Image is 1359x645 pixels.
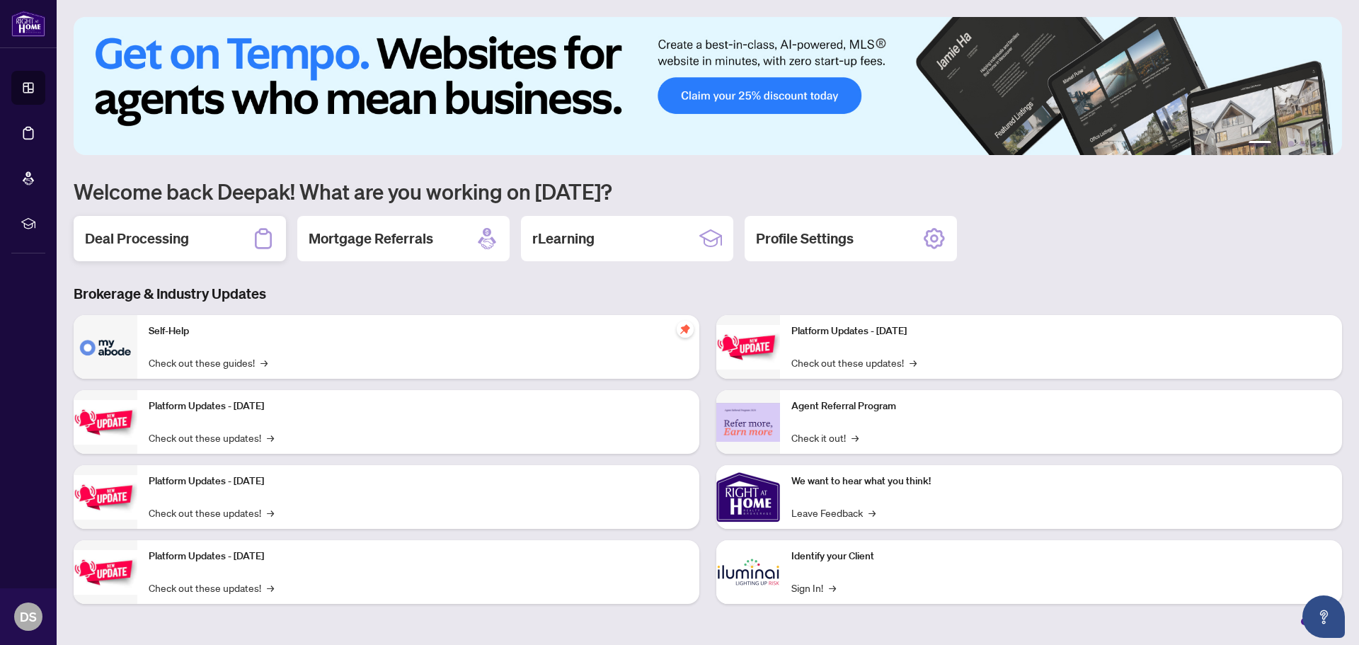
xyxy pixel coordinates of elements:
[1311,141,1317,147] button: 5
[910,355,917,370] span: →
[260,355,268,370] span: →
[829,580,836,595] span: →
[791,355,917,370] a: Check out these updates!→
[74,17,1342,155] img: Slide 0
[791,580,836,595] a: Sign In!→
[868,505,876,520] span: →
[716,540,780,604] img: Identify your Client
[149,324,688,339] p: Self-Help
[756,229,854,249] h2: Profile Settings
[309,229,433,249] h2: Mortgage Referrals
[532,229,595,249] h2: rLearning
[716,325,780,370] img: Platform Updates - June 23, 2025
[267,505,274,520] span: →
[149,505,274,520] a: Check out these updates!→
[74,550,137,595] img: Platform Updates - July 8, 2025
[149,549,688,564] p: Platform Updates - [DATE]
[1322,141,1328,147] button: 6
[85,229,189,249] h2: Deal Processing
[267,580,274,595] span: →
[1288,141,1294,147] button: 3
[149,430,274,445] a: Check out these updates!→
[791,324,1331,339] p: Platform Updates - [DATE]
[74,315,137,379] img: Self-Help
[74,475,137,520] img: Platform Updates - July 21, 2025
[791,399,1331,414] p: Agent Referral Program
[1300,141,1305,147] button: 4
[791,430,859,445] a: Check it out!→
[74,178,1342,205] h1: Welcome back Deepak! What are you working on [DATE]?
[791,474,1331,489] p: We want to hear what you think!
[791,505,876,520] a: Leave Feedback→
[149,399,688,414] p: Platform Updates - [DATE]
[149,355,268,370] a: Check out these guides!→
[677,321,694,338] span: pushpin
[267,430,274,445] span: →
[716,403,780,442] img: Agent Referral Program
[1249,141,1271,147] button: 1
[1277,141,1283,147] button: 2
[716,465,780,529] img: We want to hear what you think!
[791,549,1331,564] p: Identify your Client
[149,474,688,489] p: Platform Updates - [DATE]
[20,607,37,627] span: DS
[74,284,1342,304] h3: Brokerage & Industry Updates
[74,400,137,445] img: Platform Updates - September 16, 2025
[851,430,859,445] span: →
[1302,595,1345,638] button: Open asap
[149,580,274,595] a: Check out these updates!→
[11,11,45,37] img: logo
